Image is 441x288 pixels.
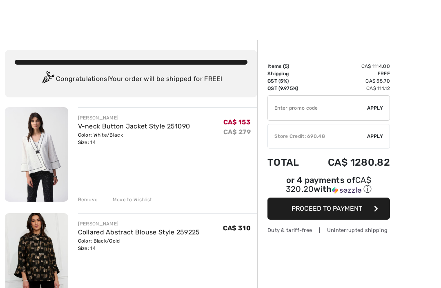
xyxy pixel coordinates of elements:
div: or 4 payments ofCA$ 320.20withSezzle Click to learn more about Sezzle [267,176,390,198]
span: CA$ 320.20 [286,175,371,194]
img: V-neck Button Jacket Style 251090 [5,107,68,202]
button: Proceed to Payment [267,198,390,220]
div: Congratulations! Your order will be shipped for FREE! [15,71,247,88]
td: CA$ 1114.00 [309,63,390,70]
td: CA$ 111.12 [309,85,390,92]
div: Color: White/Black Size: 14 [78,131,190,146]
div: Color: Black/Gold Size: 14 [78,237,200,252]
div: or 4 payments of with [267,176,390,195]
input: Promo code [268,96,367,120]
div: Duty & tariff-free | Uninterrupted shipping [267,226,390,234]
span: Apply [367,133,383,140]
div: Store Credit: 690.48 [268,133,367,140]
span: 5 [285,63,287,69]
span: CA$ 153 [223,118,251,126]
div: Move to Wishlist [106,196,152,203]
a: V-neck Button Jacket Style 251090 [78,122,190,130]
td: GST (5%) [267,77,309,85]
span: CA$ 310 [223,224,251,232]
s: CA$ 279 [223,128,251,136]
div: Remove [78,196,98,203]
span: Proceed to Payment [292,205,362,212]
td: QST (9.975%) [267,85,309,92]
div: [PERSON_NAME] [78,220,200,227]
td: CA$ 1280.82 [309,148,390,176]
td: Items ( ) [267,63,309,70]
td: Total [267,148,309,176]
td: Shipping [267,70,309,77]
img: Congratulation2.svg [40,71,56,88]
a: Collared Abstract Blouse Style 259225 [78,228,200,236]
div: [PERSON_NAME] [78,114,190,122]
td: Free [309,70,390,77]
td: CA$ 55.70 [309,77,390,85]
span: Apply [367,104,383,112]
img: Sezzle [332,187,361,194]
